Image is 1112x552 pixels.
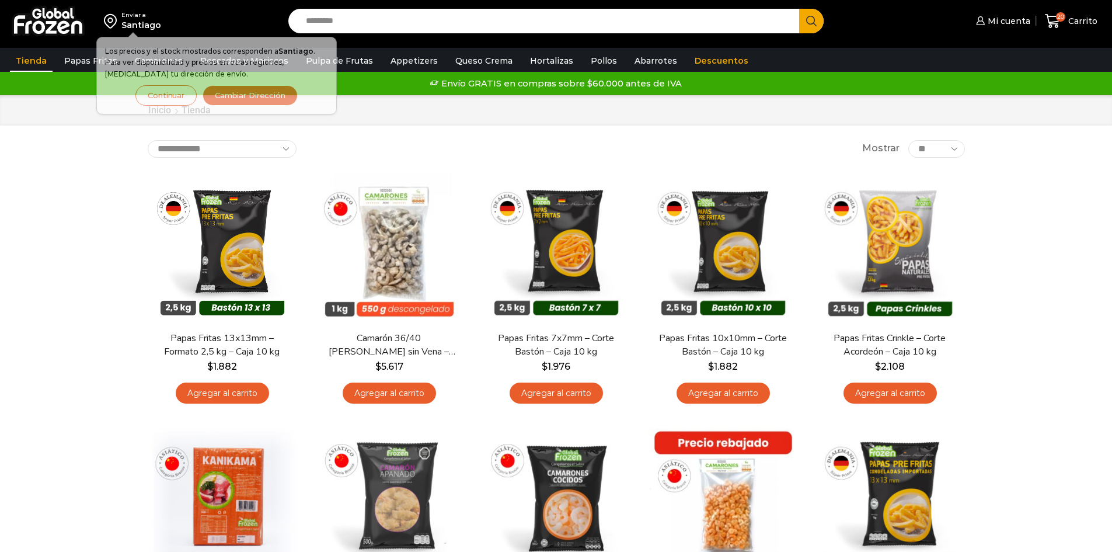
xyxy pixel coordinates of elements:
[375,361,403,372] bdi: 5.617
[176,383,269,404] a: Agregar al carrito: “Papas Fritas 13x13mm - Formato 2,5 kg - Caja 10 kg”
[121,19,161,31] div: Santiago
[843,383,937,404] a: Agregar al carrito: “Papas Fritas Crinkle - Corte Acordeón - Caja 10 kg”
[510,383,603,404] a: Agregar al carrito: “Papas Fritas 7x7mm - Corte Bastón - Caja 10 kg”
[799,9,824,33] button: Search button
[155,332,289,359] a: Papas Fritas 13x13mm – Formato 2,5 kg – Caja 10 kg
[105,46,328,79] p: Los precios y el stock mostrados corresponden a . Para ver disponibilidad y precios en otras regi...
[148,140,297,158] select: Pedido de la tienda
[708,361,714,372] span: $
[278,47,313,55] strong: Santiago
[524,50,579,72] a: Hortalizas
[1065,15,1097,27] span: Carrito
[58,50,123,72] a: Papas Fritas
[973,9,1030,33] a: Mi cuenta
[708,361,738,372] bdi: 1.882
[207,361,237,372] bdi: 1.882
[121,11,161,19] div: Enviar a
[985,15,1030,27] span: Mi cuenta
[629,50,683,72] a: Abarrotes
[656,332,790,359] a: Papas Fritas 10x10mm – Corte Bastón – Caja 10 kg
[1056,12,1065,22] span: 20
[10,50,53,72] a: Tienda
[207,361,213,372] span: $
[862,142,900,155] span: Mostrar
[1042,8,1100,35] a: 20 Carrito
[449,50,518,72] a: Queso Crema
[585,50,623,72] a: Pollos
[104,11,121,31] img: address-field-icon.svg
[822,332,957,359] a: Papas Fritas Crinkle – Corte Acordeón – Caja 10 kg
[385,50,444,72] a: Appetizers
[489,332,623,359] a: Papas Fritas 7x7mm – Corte Bastón – Caja 10 kg
[677,383,770,404] a: Agregar al carrito: “Papas Fritas 10x10mm - Corte Bastón - Caja 10 kg”
[322,332,456,359] a: Camarón 36/40 [PERSON_NAME] sin Vena – Bronze – Caja 10 kg
[300,50,379,72] a: Pulpa de Frutas
[203,85,298,106] button: Cambiar Dirección
[375,361,381,372] span: $
[542,361,570,372] bdi: 1.976
[343,383,436,404] a: Agregar al carrito: “Camarón 36/40 Crudo Pelado sin Vena - Bronze - Caja 10 kg”
[875,361,905,372] bdi: 2.108
[875,361,881,372] span: $
[689,50,754,72] a: Descuentos
[135,85,197,106] button: Continuar
[542,361,548,372] span: $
